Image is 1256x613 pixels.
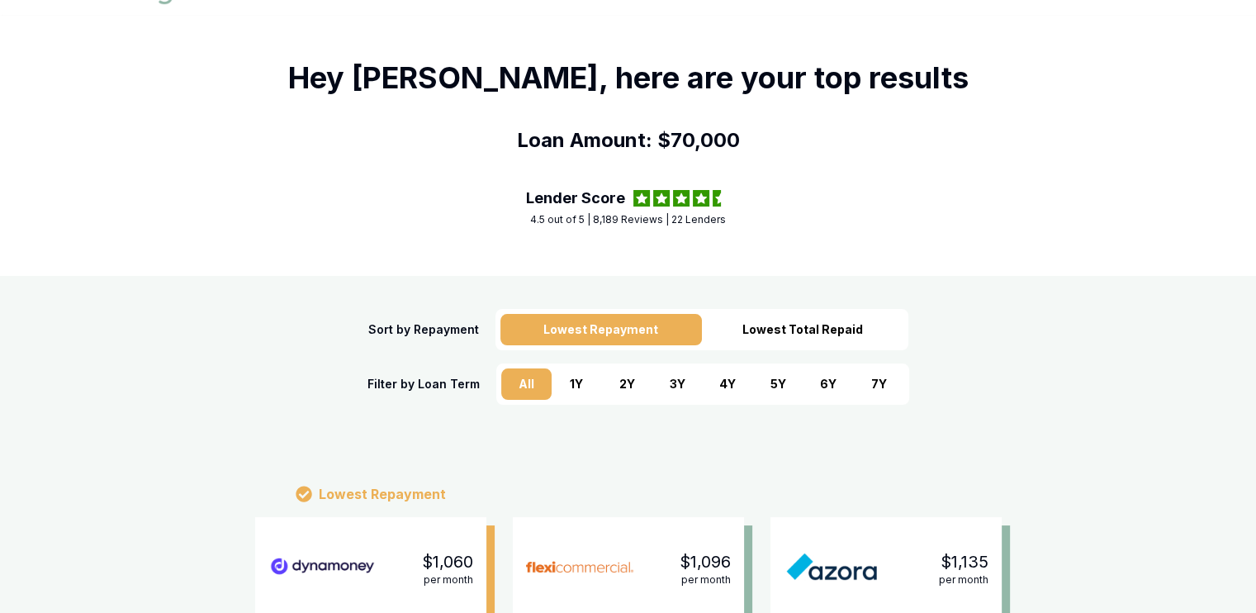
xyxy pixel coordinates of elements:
img: review star [633,190,650,207]
div: Lender Score [526,187,625,210]
div: Sort by Repayment [368,321,479,338]
img: azora [784,550,879,583]
div: per month [681,573,731,587]
img: review star [713,190,729,207]
div: Lowest Total Repaid [702,314,903,345]
p: Lowest Repayment [319,484,446,504]
div: All [501,368,552,400]
div: 4.5 out of 5 | 8,189 Reviews | 22 Lenders [530,213,726,226]
div: per month [424,573,473,587]
div: 7 Y [854,368,904,400]
div: Filter by Loan Term [367,376,480,392]
div: $1,060 [422,550,473,573]
div: per month [939,573,988,587]
img: review star [693,190,709,207]
img: dynamoney [268,550,376,583]
div: 3 Y [652,368,703,400]
div: 4 Y [703,368,753,400]
h1: Hey [PERSON_NAME], here are your top results [288,61,969,94]
div: 2 Y [602,368,652,400]
div: 5 Y [753,368,803,400]
div: 1 Y [552,368,602,400]
img: review star [653,190,670,207]
img: flexi_commercial [526,550,633,583]
h2: Loan Amount: $70,000 [517,127,740,154]
img: review star [673,190,690,207]
div: $1,135 [941,550,988,573]
div: 6 Y [803,368,854,400]
div: $1,096 [680,550,731,573]
div: Lowest Repayment [500,314,702,345]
